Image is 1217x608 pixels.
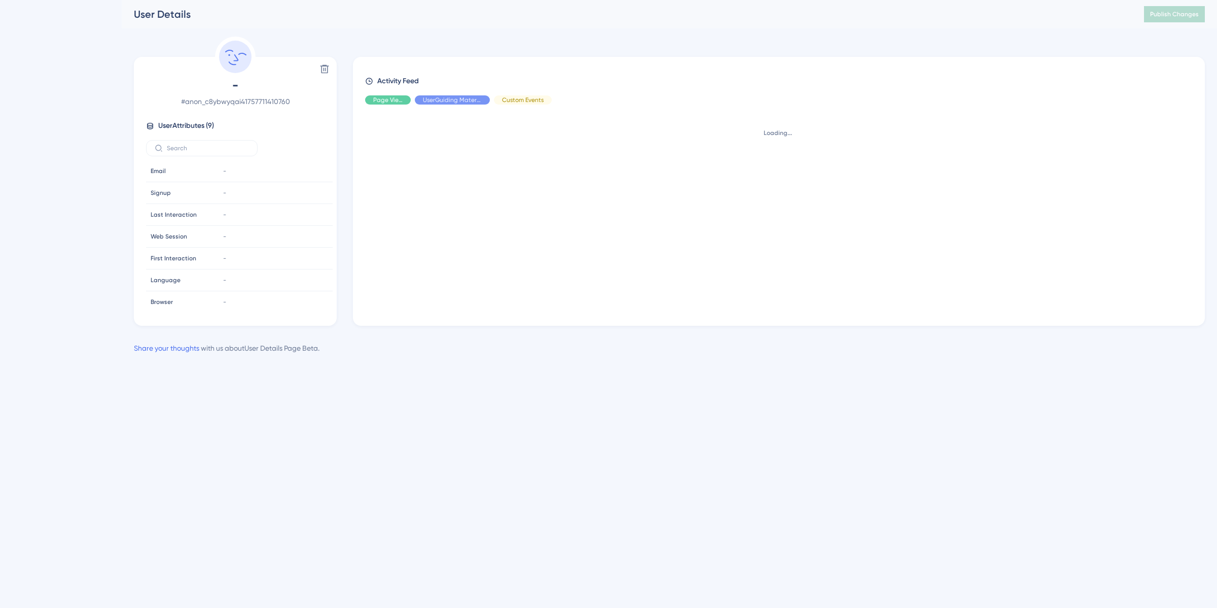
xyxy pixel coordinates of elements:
a: Share your thoughts [134,344,199,352]
span: UserGuiding Material [423,96,482,104]
span: Publish Changes [1150,10,1199,18]
span: Web Session [151,232,187,241]
span: - [223,167,226,175]
span: Signup [151,189,171,197]
span: Email [151,167,166,175]
span: - [223,232,226,241]
span: First Interaction [151,254,196,262]
span: - [223,254,226,262]
span: - [223,298,226,306]
span: Page View [373,96,403,104]
span: Activity Feed [377,75,419,87]
span: Language [151,276,181,284]
button: Publish Changes [1144,6,1205,22]
span: - [146,77,325,93]
input: Search [167,145,249,152]
div: Loading... [365,129,1191,137]
span: User Attributes ( 9 ) [158,120,214,132]
span: Custom Events [502,96,544,104]
span: Last Interaction [151,211,197,219]
span: - [223,211,226,219]
div: with us about User Details Page Beta . [134,342,319,354]
div: User Details [134,7,1119,21]
span: # anon_c8ybwyqai41757711410760 [146,95,325,108]
span: - [223,276,226,284]
span: Browser [151,298,173,306]
span: - [223,189,226,197]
